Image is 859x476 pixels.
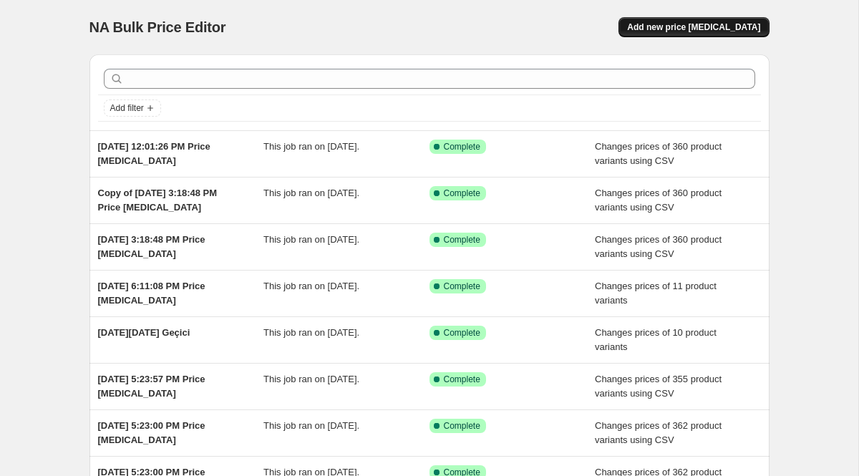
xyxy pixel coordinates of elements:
[263,234,359,245] span: This job ran on [DATE].
[98,327,190,338] span: [DATE][DATE] Geçici
[444,420,480,432] span: Complete
[263,141,359,152] span: This job ran on [DATE].
[263,327,359,338] span: This job ran on [DATE].
[98,420,205,445] span: [DATE] 5:23:00 PM Price [MEDICAL_DATA]
[104,99,161,117] button: Add filter
[595,374,722,399] span: Changes prices of 355 product variants using CSV
[89,19,226,35] span: NA Bulk Price Editor
[595,188,722,213] span: Changes prices of 360 product variants using CSV
[98,141,210,166] span: [DATE] 12:01:26 PM Price [MEDICAL_DATA]
[618,17,769,37] button: Add new price [MEDICAL_DATA]
[444,281,480,292] span: Complete
[595,234,722,259] span: Changes prices of 360 product variants using CSV
[595,141,722,166] span: Changes prices of 360 product variants using CSV
[444,188,480,199] span: Complete
[263,281,359,291] span: This job ran on [DATE].
[263,374,359,384] span: This job ran on [DATE].
[595,420,722,445] span: Changes prices of 362 product variants using CSV
[98,374,205,399] span: [DATE] 5:23:57 PM Price [MEDICAL_DATA]
[110,102,144,114] span: Add filter
[595,281,717,306] span: Changes prices of 11 product variants
[263,188,359,198] span: This job ran on [DATE].
[595,327,717,352] span: Changes prices of 10 product variants
[444,234,480,246] span: Complete
[627,21,760,33] span: Add new price [MEDICAL_DATA]
[444,141,480,152] span: Complete
[444,327,480,339] span: Complete
[263,420,359,431] span: This job ran on [DATE].
[444,374,480,385] span: Complete
[98,234,205,259] span: [DATE] 3:18:48 PM Price [MEDICAL_DATA]
[98,281,205,306] span: [DATE] 6:11:08 PM Price [MEDICAL_DATA]
[98,188,218,213] span: Copy of [DATE] 3:18:48 PM Price [MEDICAL_DATA]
